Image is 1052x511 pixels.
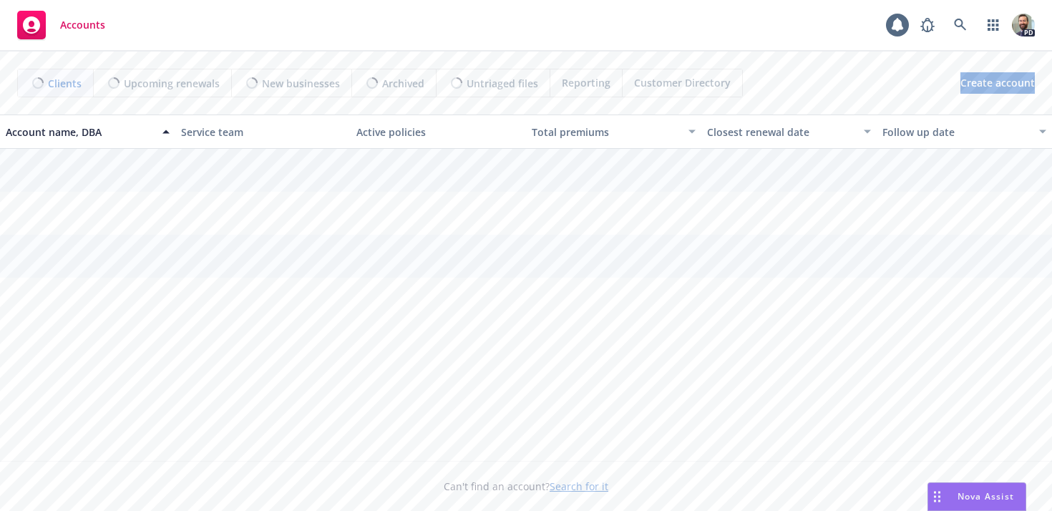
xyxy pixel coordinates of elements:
div: Total premiums [532,125,680,140]
button: Follow up date [877,115,1052,149]
span: New businesses [262,76,340,91]
span: Untriaged files [467,76,538,91]
a: Accounts [11,5,111,45]
span: Can't find an account? [444,479,608,494]
button: Total premiums [526,115,701,149]
span: Reporting [562,75,610,90]
div: Account name, DBA [6,125,154,140]
img: photo [1012,14,1035,36]
a: Search for it [550,480,608,493]
span: Clients [48,76,82,91]
div: Follow up date [882,125,1031,140]
button: Nova Assist [927,482,1026,511]
button: Closest renewal date [701,115,877,149]
span: Customer Directory [634,75,731,90]
button: Active policies [351,115,526,149]
span: Upcoming renewals [124,76,220,91]
div: Drag to move [928,483,946,510]
span: Create account [960,69,1035,97]
a: Report a Bug [913,11,942,39]
a: Switch app [979,11,1008,39]
a: Create account [960,72,1035,94]
div: Active policies [356,125,520,140]
span: Nova Assist [958,490,1014,502]
span: Archived [382,76,424,91]
div: Closest renewal date [707,125,855,140]
a: Search [946,11,975,39]
button: Service team [175,115,351,149]
span: Accounts [60,19,105,31]
div: Service team [181,125,345,140]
